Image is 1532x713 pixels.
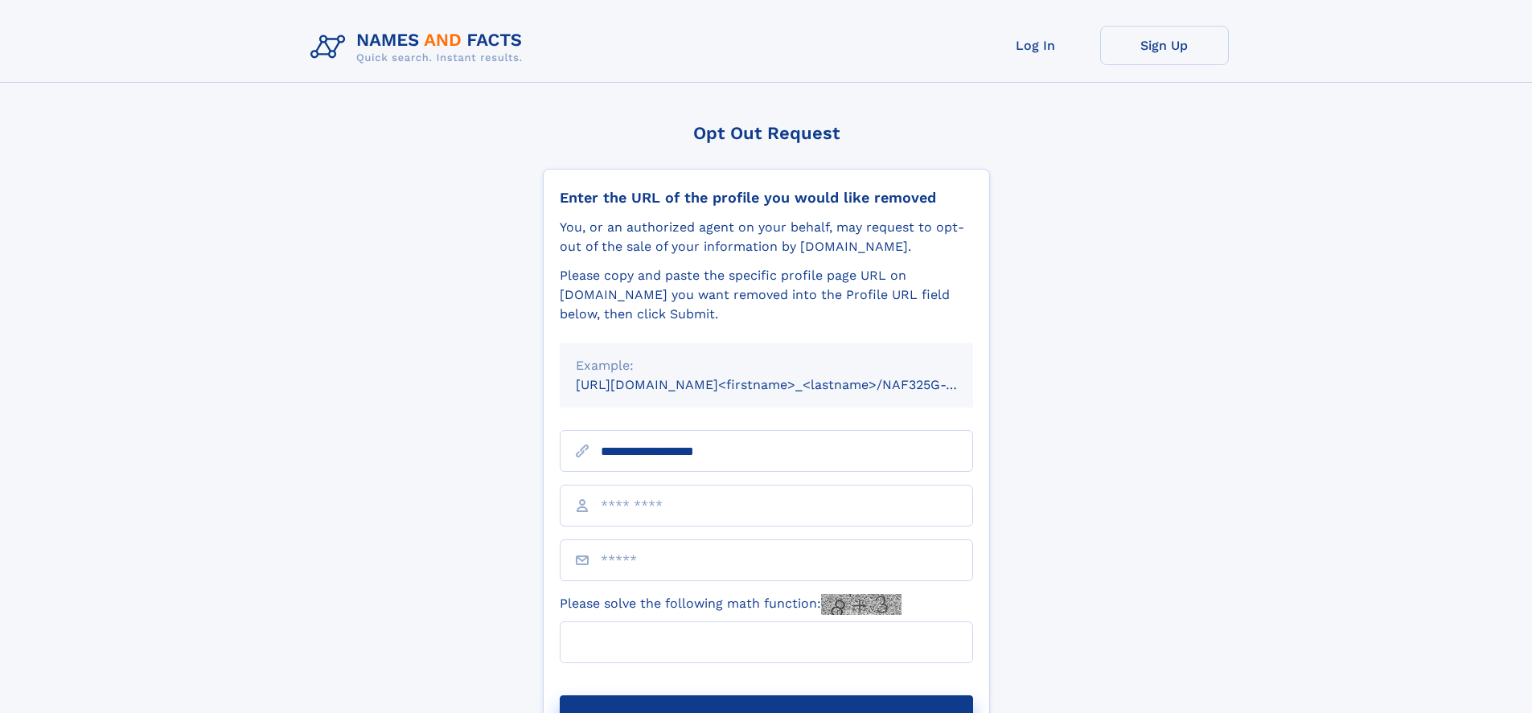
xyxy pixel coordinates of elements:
small: [URL][DOMAIN_NAME]<firstname>_<lastname>/NAF325G-xxxxxxxx [576,377,1004,392]
div: Enter the URL of the profile you would like removed [560,189,973,207]
div: Opt Out Request [543,123,990,143]
img: Logo Names and Facts [304,26,536,69]
div: Please copy and paste the specific profile page URL on [DOMAIN_NAME] you want removed into the Pr... [560,266,973,324]
div: Example: [576,356,957,375]
label: Please solve the following math function: [560,594,902,615]
a: Log In [971,26,1100,65]
a: Sign Up [1100,26,1229,65]
div: You, or an authorized agent on your behalf, may request to opt-out of the sale of your informatio... [560,218,973,256]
